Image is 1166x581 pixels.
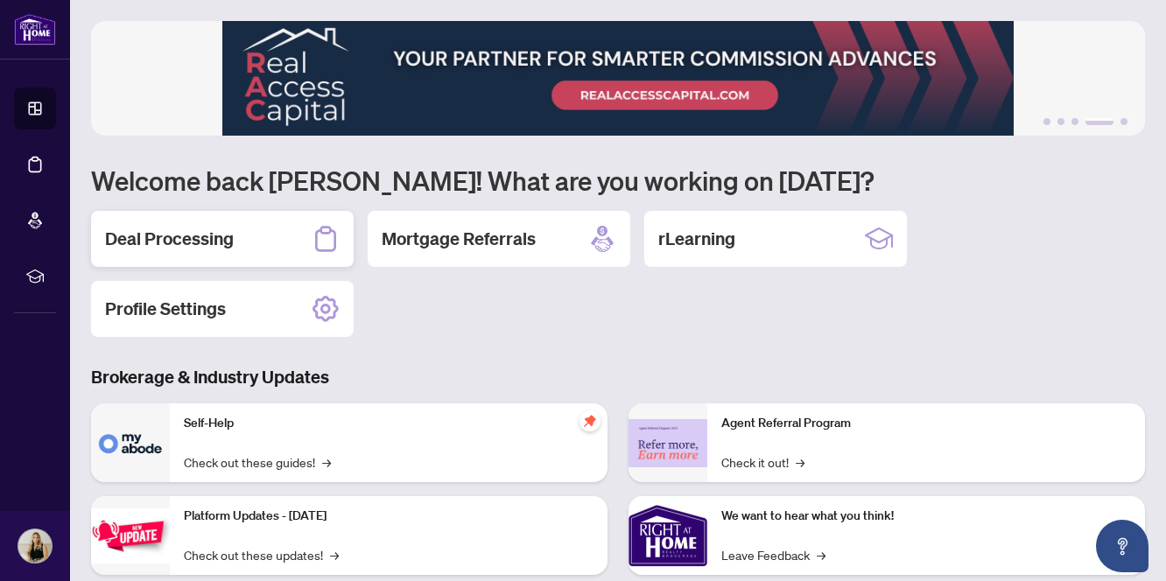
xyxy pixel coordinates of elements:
[721,507,1131,526] p: We want to hear what you think!
[18,529,52,563] img: Profile Icon
[14,13,56,45] img: logo
[721,452,804,472] a: Check it out!→
[322,452,331,472] span: →
[1085,118,1113,125] button: 4
[91,365,1145,389] h3: Brokerage & Industry Updates
[91,403,170,482] img: Self-Help
[184,507,594,526] p: Platform Updates - [DATE]
[817,545,825,564] span: →
[184,545,339,564] a: Check out these updates!→
[105,227,234,251] h2: Deal Processing
[1071,118,1078,125] button: 3
[184,452,331,472] a: Check out these guides!→
[796,452,804,472] span: →
[658,227,735,251] h2: rLearning
[1096,520,1148,572] button: Open asap
[184,414,594,433] p: Self-Help
[91,508,170,563] img: Platform Updates - July 21, 2025
[721,545,825,564] a: Leave Feedback→
[1043,118,1050,125] button: 1
[629,419,707,467] img: Agent Referral Program
[579,410,601,431] span: pushpin
[1057,118,1064,125] button: 2
[91,164,1145,197] h1: Welcome back [PERSON_NAME]! What are you working on [DATE]?
[330,545,339,564] span: →
[629,496,707,575] img: We want to hear what you think!
[721,414,1131,433] p: Agent Referral Program
[382,227,536,251] h2: Mortgage Referrals
[105,297,226,321] h2: Profile Settings
[91,21,1145,136] img: Slide 3
[1120,118,1127,125] button: 5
